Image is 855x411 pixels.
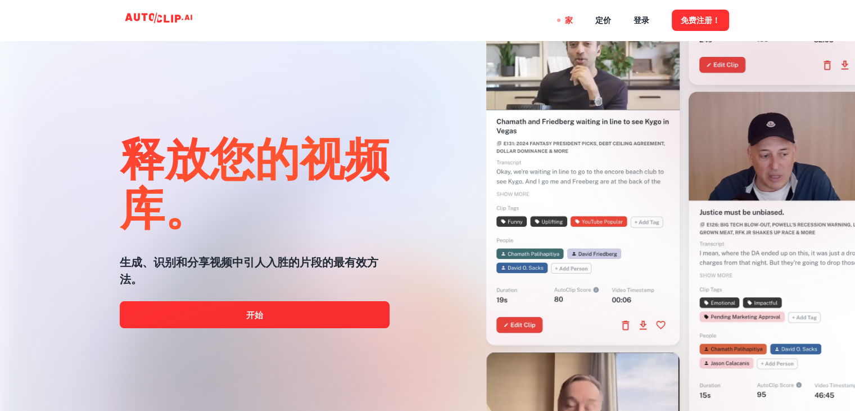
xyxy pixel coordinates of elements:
[681,16,720,25] font: 免费注册！
[120,130,390,234] font: 释放您的视频库。
[120,256,378,286] font: 生成、识别和分享视频中引人入胜的片段的最有效方法。
[672,10,729,30] button: 免费注册！
[595,16,611,25] font: 定价
[246,310,263,320] font: 开始
[634,16,649,25] font: 登录
[565,16,573,25] font: 家
[120,301,390,328] a: 开始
